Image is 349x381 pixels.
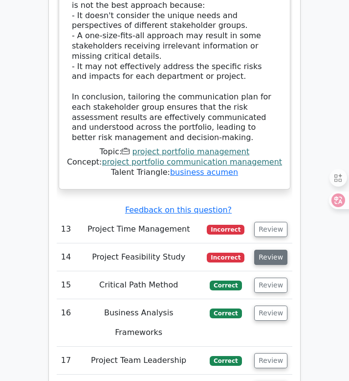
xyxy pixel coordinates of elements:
[207,225,244,235] span: Incorrect
[254,306,287,321] button: Review
[57,347,75,375] td: 17
[254,250,287,265] button: Review
[254,353,287,368] button: Review
[57,215,75,243] td: 13
[57,299,75,347] td: 16
[66,157,283,167] div: Concept:
[75,215,202,243] td: Project Time Management
[170,167,238,177] a: business acumen
[66,147,283,177] div: Talent Triangle:
[125,205,232,214] a: Feedback on this question?
[102,157,282,167] a: project portfolio communication management
[57,271,75,299] td: 15
[254,222,287,237] button: Review
[207,253,244,262] span: Incorrect
[132,147,249,156] a: project portfolio management
[210,309,241,318] span: Correct
[75,299,202,347] td: Business Analysis Frameworks
[75,243,202,271] td: Project Feasibility Study
[210,281,241,290] span: Correct
[75,347,202,375] td: Project Team Leadership
[210,356,241,366] span: Correct
[75,271,202,299] td: Critical Path Method
[57,243,75,271] td: 14
[254,278,287,293] button: Review
[66,147,283,157] div: Topic:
